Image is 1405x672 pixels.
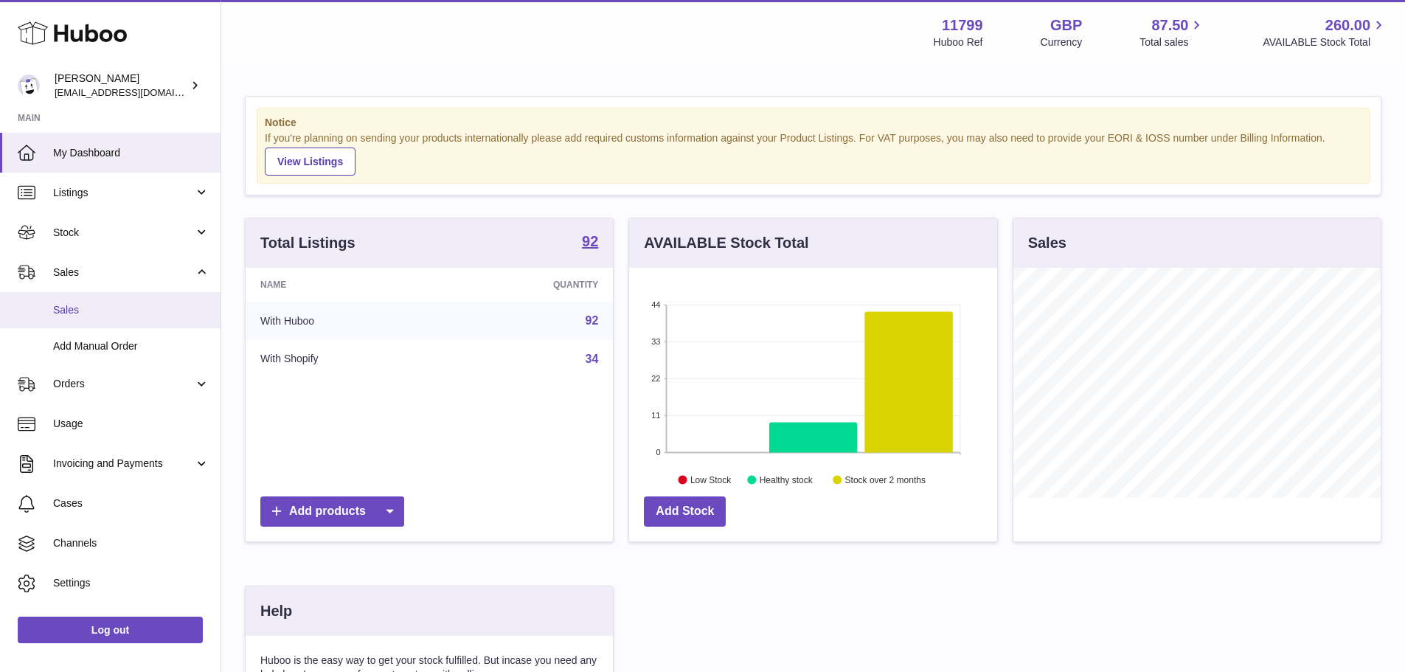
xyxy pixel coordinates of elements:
span: Orders [53,377,194,391]
a: View Listings [265,148,355,176]
a: Log out [18,617,203,643]
text: 44 [652,300,661,309]
div: Huboo Ref [934,35,983,49]
a: Add Stock [644,496,726,527]
span: Add Manual Order [53,339,209,353]
strong: 11799 [942,15,983,35]
a: 92 [582,234,598,252]
text: 33 [652,337,661,346]
span: My Dashboard [53,146,209,160]
strong: GBP [1050,15,1082,35]
div: If you're planning on sending your products internationally please add required customs informati... [265,131,1361,176]
a: 260.00 AVAILABLE Stock Total [1263,15,1387,49]
h3: Total Listings [260,233,355,253]
text: Healthy stock [760,474,813,485]
span: [EMAIL_ADDRESS][DOMAIN_NAME] [55,86,217,98]
img: internalAdmin-11799@internal.huboo.com [18,75,40,97]
span: Cases [53,496,209,510]
div: [PERSON_NAME] [55,72,187,100]
th: Quantity [444,268,614,302]
span: Stock [53,226,194,240]
text: 22 [652,374,661,383]
strong: 92 [582,234,598,249]
th: Name [246,268,444,302]
h3: AVAILABLE Stock Total [644,233,808,253]
span: Channels [53,536,209,550]
h3: Sales [1028,233,1066,253]
span: AVAILABLE Stock Total [1263,35,1387,49]
td: With Shopify [246,340,444,378]
span: Settings [53,576,209,590]
span: Total sales [1139,35,1205,49]
td: With Huboo [246,302,444,340]
span: Sales [53,266,194,280]
h3: Help [260,601,292,621]
text: Low Stock [690,474,732,485]
a: 87.50 Total sales [1139,15,1205,49]
text: Stock over 2 months [845,474,926,485]
text: 11 [652,411,661,420]
div: Currency [1041,35,1083,49]
text: 0 [656,448,661,457]
span: 87.50 [1151,15,1188,35]
span: Usage [53,417,209,431]
strong: Notice [265,116,1361,130]
a: 34 [586,353,599,365]
span: 260.00 [1325,15,1370,35]
span: Listings [53,186,194,200]
span: Sales [53,303,209,317]
a: 92 [586,314,599,327]
span: Invoicing and Payments [53,457,194,471]
a: Add products [260,496,404,527]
